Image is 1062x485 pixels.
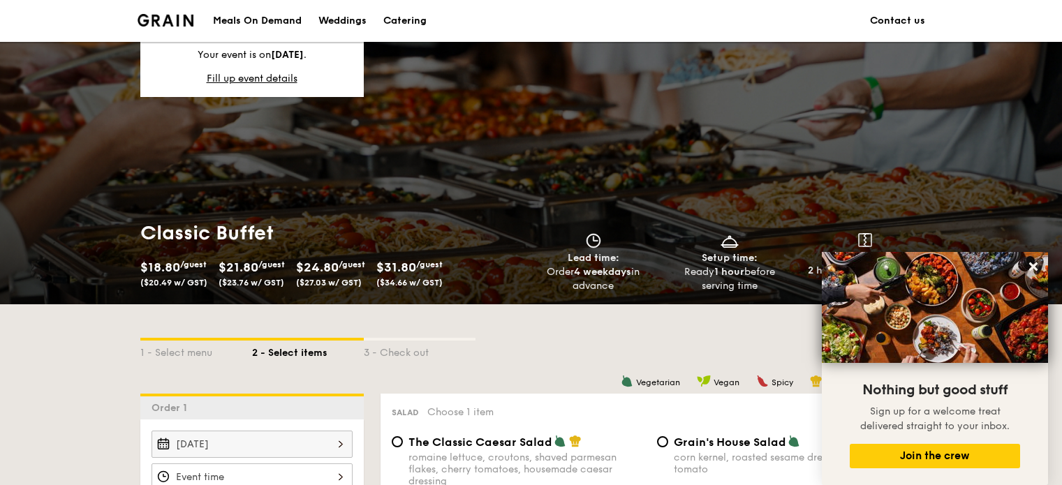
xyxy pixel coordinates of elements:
[810,375,823,387] img: icon-chef-hat.a58ddaea.svg
[850,444,1020,468] button: Join the crew
[140,341,252,360] div: 1 - Select menu
[296,278,362,288] span: ($27.03 w/ GST)
[140,260,180,275] span: $18.80
[296,260,339,275] span: $24.80
[1022,255,1045,278] button: Close
[674,452,911,475] div: corn kernel, roasted sesame dressing, cherry tomato
[408,435,552,449] span: The Classic Caesar Salad
[822,252,1048,363] img: DSC07876-Edit02-Large.jpeg
[568,252,619,264] span: Lead time:
[339,260,365,269] span: /guest
[392,408,419,417] span: Salad
[531,265,656,293] div: Order in advance
[207,73,297,84] span: Fill up event details
[364,341,475,360] div: 3 - Check out
[714,266,744,278] strong: 1 hour
[271,49,304,61] strong: [DATE]
[219,278,284,288] span: ($23.76 w/ GST)
[574,266,631,278] strong: 4 weekdays
[152,431,353,458] input: Event date
[140,221,526,246] h1: Classic Buffet
[621,375,633,387] img: icon-vegetarian.fe4039eb.svg
[788,435,800,447] img: icon-vegetarian.fe4039eb.svg
[702,252,758,264] span: Setup time:
[152,402,193,414] span: Order 1
[376,278,443,288] span: ($34.66 w/ GST)
[554,435,566,447] img: icon-vegetarian.fe4039eb.svg
[862,382,1008,398] span: Nothing but good stuff
[138,14,194,27] a: Logotype
[376,260,416,275] span: $31.80
[138,14,194,27] img: Grain
[772,378,793,387] span: Spicy
[569,435,582,447] img: icon-chef-hat.a58ddaea.svg
[657,436,668,447] input: Grain's House Saladcorn kernel, roasted sesame dressing, cherry tomato
[416,260,443,269] span: /guest
[756,375,769,387] img: icon-spicy.37a8142b.svg
[827,251,904,262] span: Teardown time:
[858,233,872,247] img: icon-teardown.65201eee.svg
[427,406,494,418] span: Choose 1 item
[180,260,207,269] span: /guest
[636,378,680,387] span: Vegetarian
[667,265,792,293] div: Ready before serving time
[860,405,1010,432] span: Sign up for a welcome treat delivered straight to your inbox.
[697,375,711,387] img: icon-vegan.f8ff3823.svg
[808,264,901,276] strong: 2 hours 30 minutes
[258,260,285,269] span: /guest
[674,435,786,449] span: Grain's House Salad
[152,48,353,62] p: Your event is on .
[583,233,604,248] img: icon-clock.2db775ea.svg
[719,233,740,248] img: icon-dish.430c3a2e.svg
[140,278,207,288] span: ($20.49 w/ GST)
[392,436,403,447] input: The Classic Caesar Saladromaine lettuce, croutons, shaved parmesan flakes, cherry tomatoes, house...
[252,341,364,360] div: 2 - Select items
[714,378,739,387] span: Vegan
[219,260,258,275] span: $21.80
[803,264,928,292] div: from event time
